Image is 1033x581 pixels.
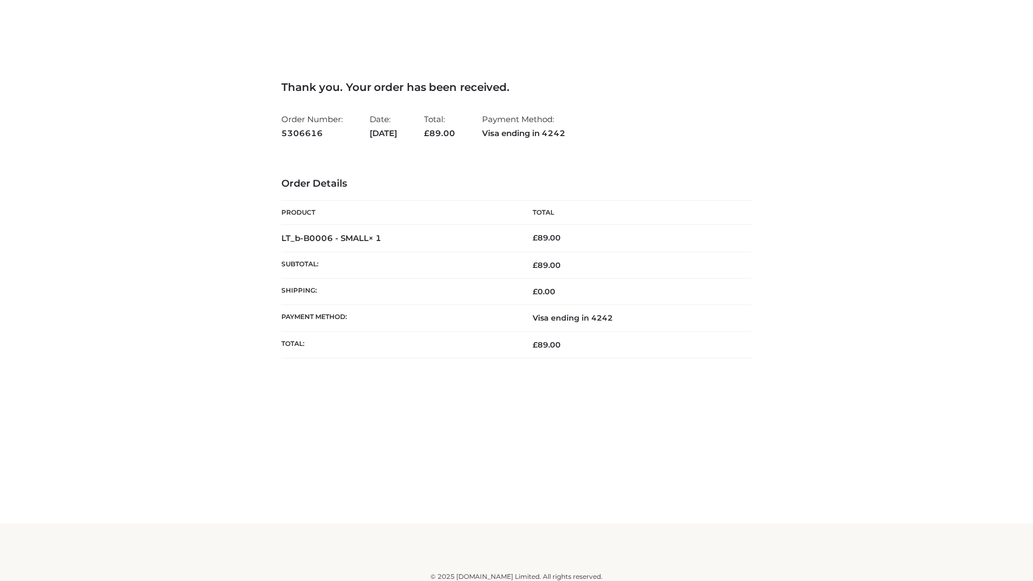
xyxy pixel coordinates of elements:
span: 89.00 [424,128,455,138]
span: £ [533,260,537,270]
th: Subtotal: [281,252,516,278]
span: 89.00 [533,260,561,270]
span: £ [533,340,537,350]
li: Order Number: [281,110,343,143]
bdi: 0.00 [533,287,555,296]
bdi: 89.00 [533,233,561,243]
strong: 5306616 [281,126,343,140]
h3: Order Details [281,178,752,190]
th: Product [281,201,516,225]
span: 89.00 [533,340,561,350]
th: Payment method: [281,305,516,331]
th: Total: [281,331,516,358]
strong: LT_b-B0006 - SMALL [281,233,381,243]
strong: Visa ending in 4242 [482,126,565,140]
th: Shipping: [281,279,516,305]
span: £ [424,128,429,138]
li: Payment Method: [482,110,565,143]
li: Total: [424,110,455,143]
span: £ [533,233,537,243]
strong: × 1 [369,233,381,243]
li: Date: [370,110,397,143]
span: £ [533,287,537,296]
th: Total [516,201,752,225]
strong: [DATE] [370,126,397,140]
h3: Thank you. Your order has been received. [281,81,752,94]
td: Visa ending in 4242 [516,305,752,331]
